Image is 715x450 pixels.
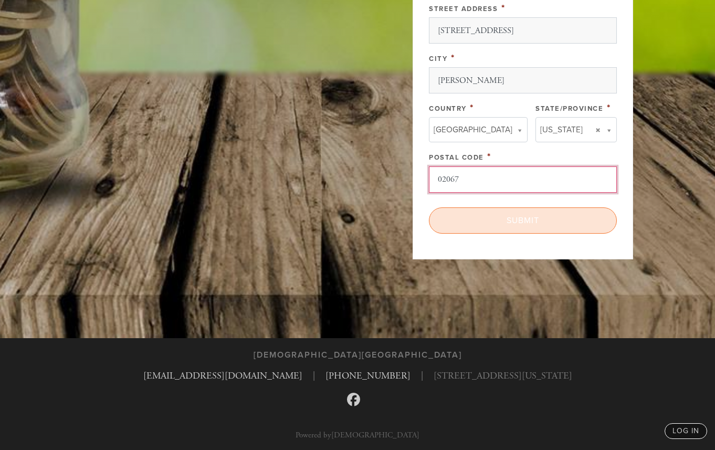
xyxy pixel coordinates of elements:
label: City [429,55,447,63]
label: Street Address [429,5,498,13]
span: This field is required. [607,102,611,113]
span: [GEOGRAPHIC_DATA] [434,123,512,137]
a: [US_STATE] [535,117,617,142]
a: [EMAIL_ADDRESS][DOMAIN_NAME] [143,370,302,382]
span: | [421,369,423,383]
span: This field is required. [451,52,455,64]
a: [PHONE_NUMBER] [325,370,411,382]
h3: [DEMOGRAPHIC_DATA][GEOGRAPHIC_DATA] [254,350,462,360]
span: | [313,369,315,383]
p: Powered by [296,431,419,439]
span: This field is required. [487,151,491,162]
label: Country [429,104,467,113]
span: [STREET_ADDRESS][US_STATE] [434,369,572,383]
a: log in [665,423,707,439]
label: State/Province [535,104,603,113]
input: Submit [429,207,617,234]
span: This field is required. [470,102,474,113]
span: [US_STATE] [540,123,583,137]
a: [GEOGRAPHIC_DATA] [429,117,528,142]
label: Postal Code [429,153,484,162]
span: This field is required. [501,2,506,14]
a: [DEMOGRAPHIC_DATA] [331,430,419,440]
